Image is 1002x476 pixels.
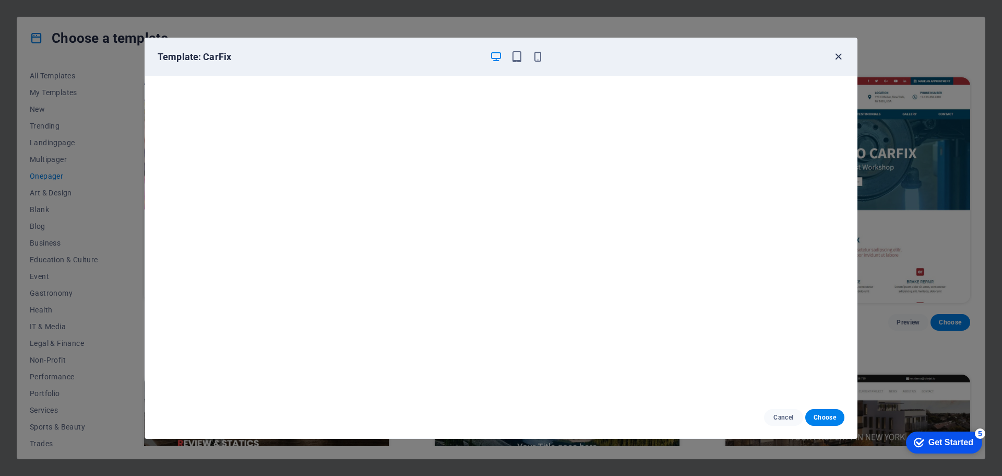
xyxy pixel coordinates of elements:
div: Get Started [31,11,76,21]
button: Choose [805,409,844,426]
span: Cancel [772,413,795,422]
span: Choose [814,413,836,422]
button: Cancel [764,409,803,426]
h6: Template: CarFix [158,51,481,63]
div: 5 [77,2,88,13]
div: Get Started 5 items remaining, 0% complete [8,5,85,27]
